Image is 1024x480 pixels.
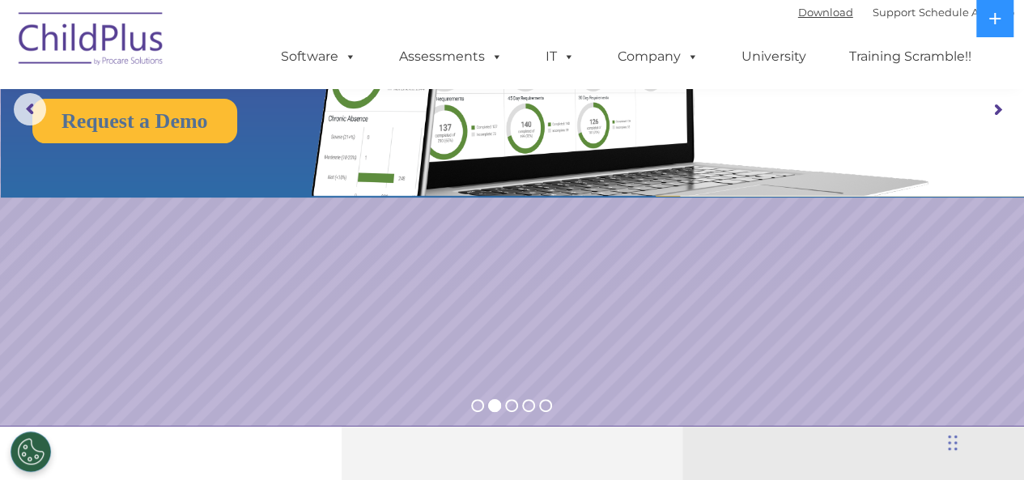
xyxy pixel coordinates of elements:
[943,402,1024,480] iframe: Chat Widget
[798,6,1014,19] font: |
[265,40,372,73] a: Software
[529,40,591,73] a: IT
[11,1,172,82] img: ChildPlus by Procare Solutions
[225,107,274,119] span: Last name
[725,40,822,73] a: University
[601,40,715,73] a: Company
[948,418,958,467] div: Drag
[919,6,1014,19] a: Schedule A Demo
[225,173,294,185] span: Phone number
[873,6,916,19] a: Support
[32,99,237,143] a: Request a Demo
[833,40,988,73] a: Training Scramble!!
[11,431,51,472] button: Cookies Settings
[383,40,519,73] a: Assessments
[798,6,853,19] a: Download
